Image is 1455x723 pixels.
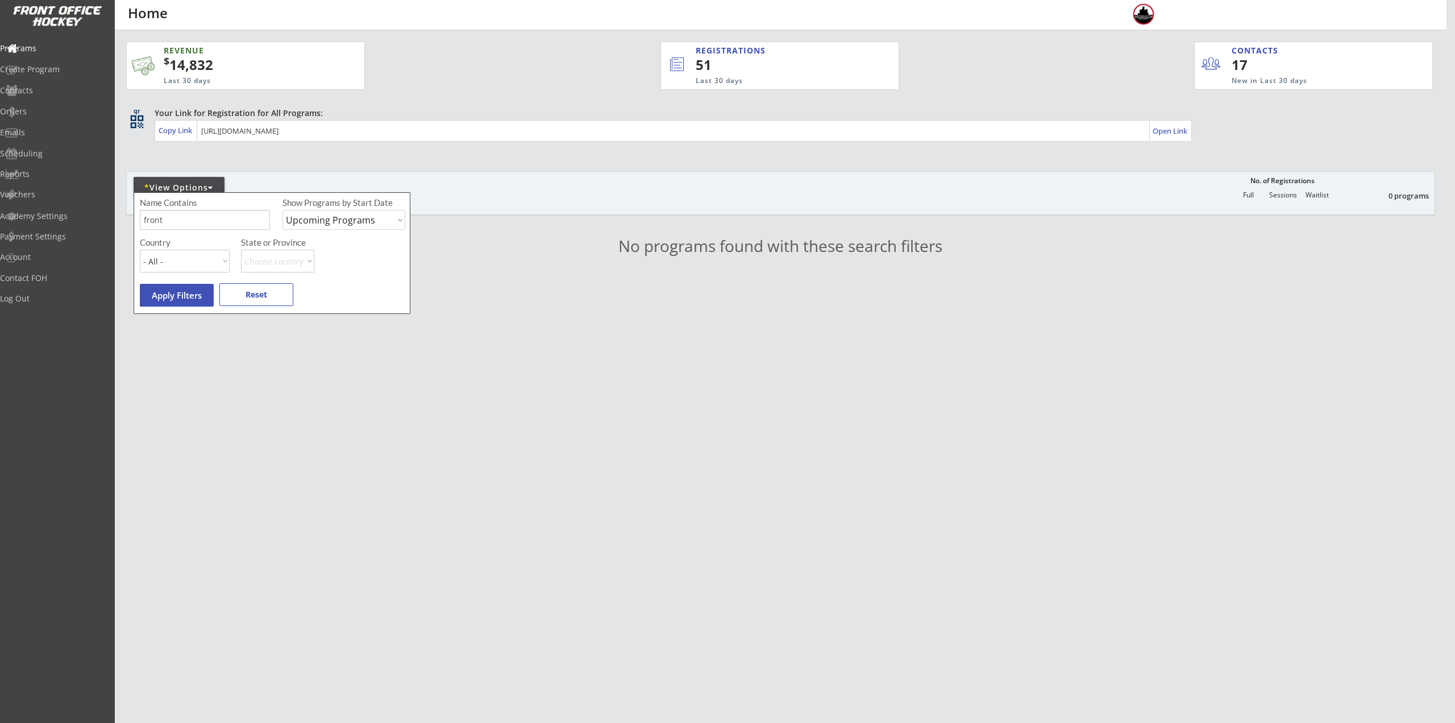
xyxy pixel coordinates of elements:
div: Last 30 days [696,76,852,86]
button: Reset [219,283,293,306]
div: New in Last 30 days [1232,76,1379,86]
div: 51 [696,55,860,75]
sup: $ [164,54,169,68]
button: qr_code [128,113,145,130]
div: 14,832 [164,55,329,75]
div: CONTACTS [1232,45,1283,56]
div: Copy Link [159,125,194,135]
div: Show Programs by Start Date [282,199,404,207]
a: Open Link [1153,123,1188,139]
div: View Options [134,182,225,193]
button: Apply Filters [140,284,214,307]
div: Open Link [1153,126,1188,136]
div: Last 30 days [164,76,309,86]
div: qr [130,108,143,115]
div: REGISTRATIONS [696,45,846,56]
div: Name Contains [140,199,230,207]
div: Full [1231,191,1265,199]
div: No programs found with these search filters [286,238,1274,254]
div: Country [140,238,230,247]
div: Your Link for Registration for All Programs: [155,108,1400,119]
div: State or Province [241,238,404,247]
div: Sessions [1266,191,1300,199]
div: No. of Registrations [1247,177,1317,185]
div: REVENUE [164,45,309,56]
div: Waitlist [1300,191,1334,199]
div: 17 [1232,55,1302,75]
div: 0 programs [1370,191,1429,201]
